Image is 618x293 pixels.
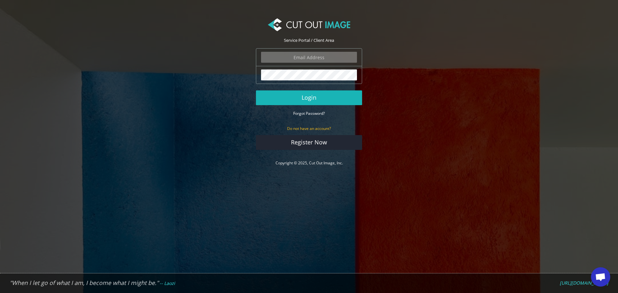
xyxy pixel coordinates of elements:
a: Register Now [256,135,362,150]
em: [URL][DOMAIN_NAME] [560,280,608,286]
img: Cut Out Image [268,18,350,31]
small: Do not have an account? [287,126,331,131]
a: Forgot Password? [293,110,325,116]
input: Email Address [261,52,357,63]
a: Chat öffnen [591,267,610,287]
small: Forgot Password? [293,111,325,116]
span: Service Portal / Client Area [284,37,334,43]
button: Login [256,90,362,105]
a: [URL][DOMAIN_NAME] [560,280,608,286]
em: "When I let go of what I am, I become what I might be." [10,279,159,287]
a: Copyright © 2025, Cut Out Image, Inc. [276,160,343,166]
em: -- Laozi [160,280,175,286]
